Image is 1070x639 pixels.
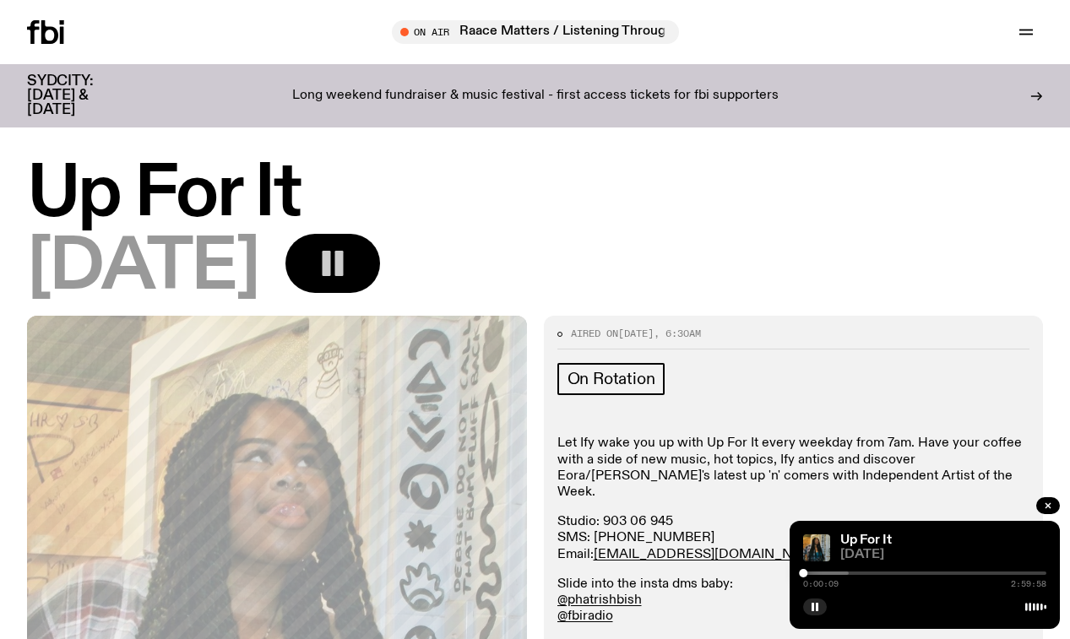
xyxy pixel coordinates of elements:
[557,514,1030,563] p: Studio: 903 06 945 SMS: [PHONE_NUMBER] Email:
[292,89,779,104] p: Long weekend fundraiser & music festival - first access tickets for fbi supporters
[27,74,135,117] h3: SYDCITY: [DATE] & [DATE]
[557,436,1030,501] p: Let Ify wake you up with Up For It every weekday from 7am. Have your coffee with a side of new mu...
[392,20,679,44] button: On AirRaace Matters / Listening Through Glitch
[557,593,642,607] a: @phatrishbish
[568,370,655,388] span: On Rotation
[557,577,1030,625] p: Slide into the insta dms baby:
[594,548,826,561] a: [EMAIL_ADDRESS][DOMAIN_NAME]
[803,534,830,561] img: Ify - a Brown Skin girl with black braided twists, looking up to the side with her tongue stickin...
[803,580,839,588] span: 0:00:09
[557,609,613,623] a: @fbiradio
[618,327,654,340] span: [DATE]
[840,549,1046,561] span: [DATE]
[571,327,618,340] span: Aired on
[840,533,892,547] a: Up For It
[27,234,258,302] span: [DATE]
[654,327,701,340] span: , 6:30am
[27,160,1043,229] h1: Up For It
[1011,580,1046,588] span: 2:59:58
[557,363,665,395] a: On Rotation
